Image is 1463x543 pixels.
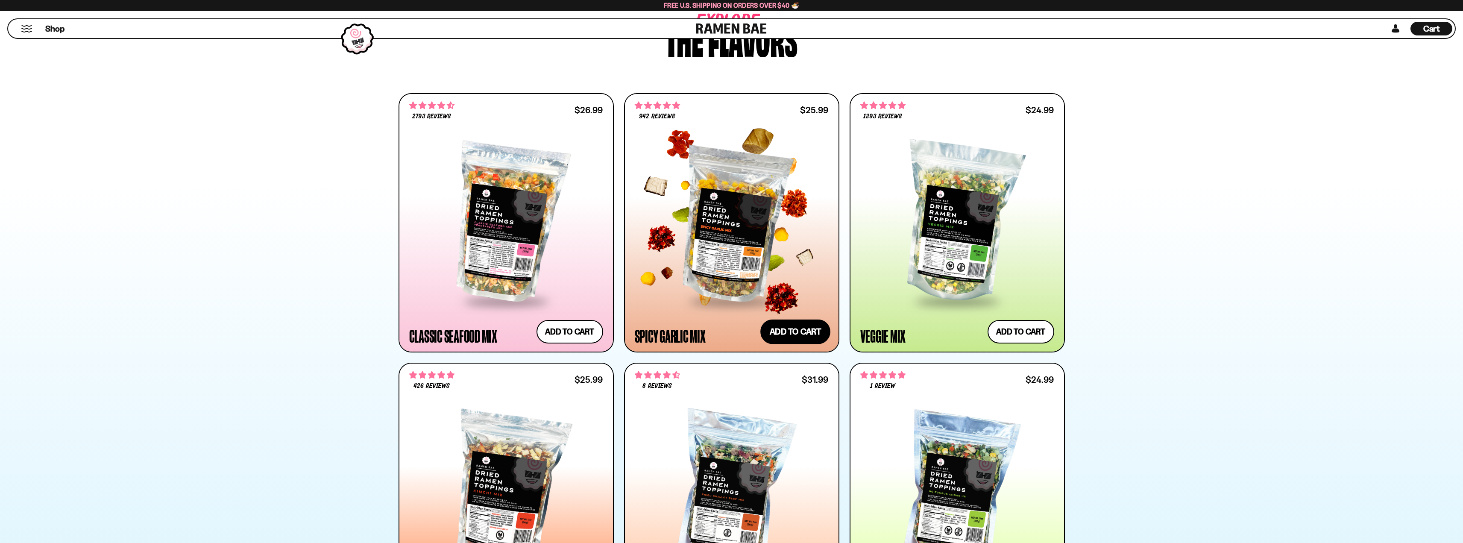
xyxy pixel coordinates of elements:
span: 4.68 stars [409,100,454,111]
span: 8 reviews [642,383,671,390]
span: 5.00 stars [860,370,906,381]
span: 4.76 stars [860,100,906,111]
a: Cart [1410,19,1452,38]
div: Spicy Garlic Mix [635,328,706,343]
div: $31.99 [802,376,828,384]
div: $26.99 [575,106,603,114]
a: 4.75 stars 942 reviews $25.99 Spicy Garlic Mix Add to cart [624,93,839,352]
button: Add to cart [988,320,1054,343]
span: 426 reviews [413,383,449,390]
span: 4.75 stars [635,100,680,111]
div: $24.99 [1026,106,1054,114]
span: 4.76 stars [409,370,454,381]
span: 2793 reviews [412,113,451,120]
button: Mobile Menu Trigger [21,25,32,32]
span: Cart [1423,23,1440,34]
span: 4.62 stars [635,370,680,381]
span: 1393 reviews [863,113,902,120]
div: The [666,18,704,59]
a: Shop [45,22,65,35]
div: $25.99 [800,106,828,114]
button: Add to cart [760,319,830,344]
div: Classic Seafood Mix [409,328,497,343]
div: flavors [708,18,797,59]
button: Add to cart [537,320,603,343]
span: 942 reviews [639,113,675,120]
span: 1 review [870,383,895,390]
div: Veggie Mix [860,328,906,343]
a: 4.68 stars 2793 reviews $26.99 Classic Seafood Mix Add to cart [399,93,614,352]
span: Shop [45,23,65,35]
span: Free U.S. Shipping on Orders over $40 🍜 [664,1,799,9]
div: $25.99 [575,376,603,384]
a: 4.76 stars 1393 reviews $24.99 Veggie Mix Add to cart [850,93,1065,352]
div: $24.99 [1026,376,1054,384]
